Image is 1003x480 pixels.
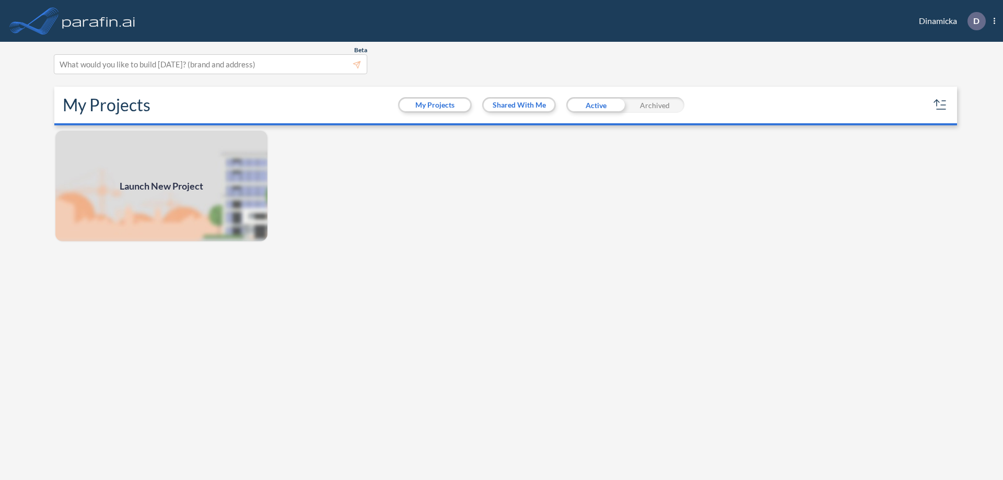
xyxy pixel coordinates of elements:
[625,97,684,113] div: Archived
[120,179,203,193] span: Launch New Project
[903,12,995,30] div: Dinamicka
[932,97,949,113] button: sort
[60,10,137,31] img: logo
[484,99,554,111] button: Shared With Me
[973,16,979,26] p: D
[566,97,625,113] div: Active
[54,130,269,242] img: add
[400,99,470,111] button: My Projects
[63,95,150,115] h2: My Projects
[354,46,367,54] span: Beta
[54,130,269,242] a: Launch New Project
